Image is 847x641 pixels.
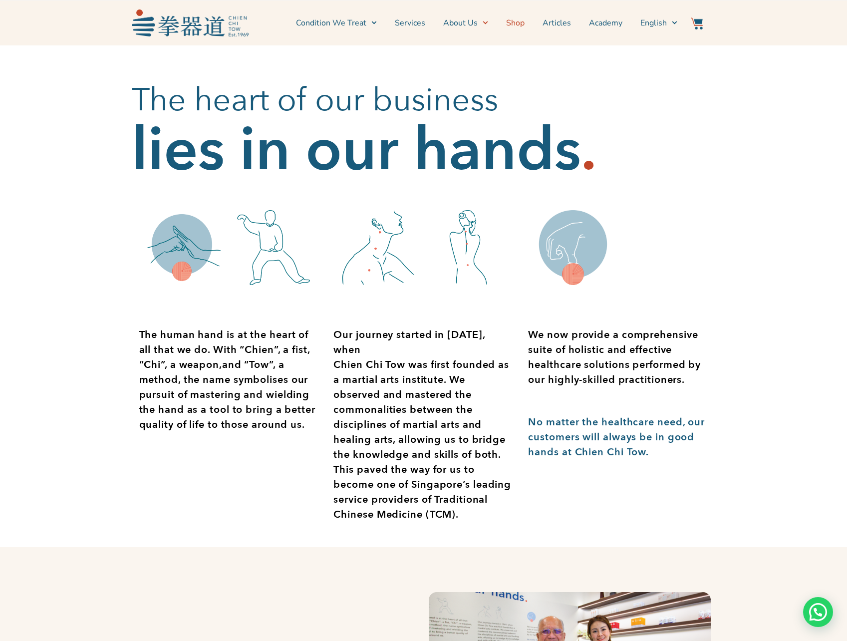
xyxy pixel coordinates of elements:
h2: The heart of our business [132,80,716,120]
a: Condition We Treat [296,10,377,35]
div: Page 1 [333,327,513,522]
div: Page 1 [528,415,708,460]
div: Page 1 [139,327,319,432]
a: About Us [443,10,488,35]
p: No matter the healthcare need, our customers will always be in good hands at Chien Chi Tow. [528,415,708,460]
h2: lies in our hands [132,130,581,170]
p: We now provide a comprehensive suite of holistic and effective healthcare solutions performed by ... [528,327,708,387]
span: English [640,17,667,29]
h2: . [581,130,596,170]
a: Academy [589,10,622,35]
p: The human hand is at the heart of all that we do. With “Chien”, a fist, “Chi”, a weapon,and “Tow”... [139,327,319,432]
img: Website Icon-03 [691,17,703,29]
div: Page 1 [528,327,708,387]
a: English [640,10,677,35]
p: Our journey started in [DATE], when Chien Chi Tow was first founded as a martial arts institute. ... [333,327,513,522]
a: Articles [543,10,571,35]
a: Services [395,10,425,35]
nav: Menu [254,10,678,35]
a: Shop [506,10,525,35]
